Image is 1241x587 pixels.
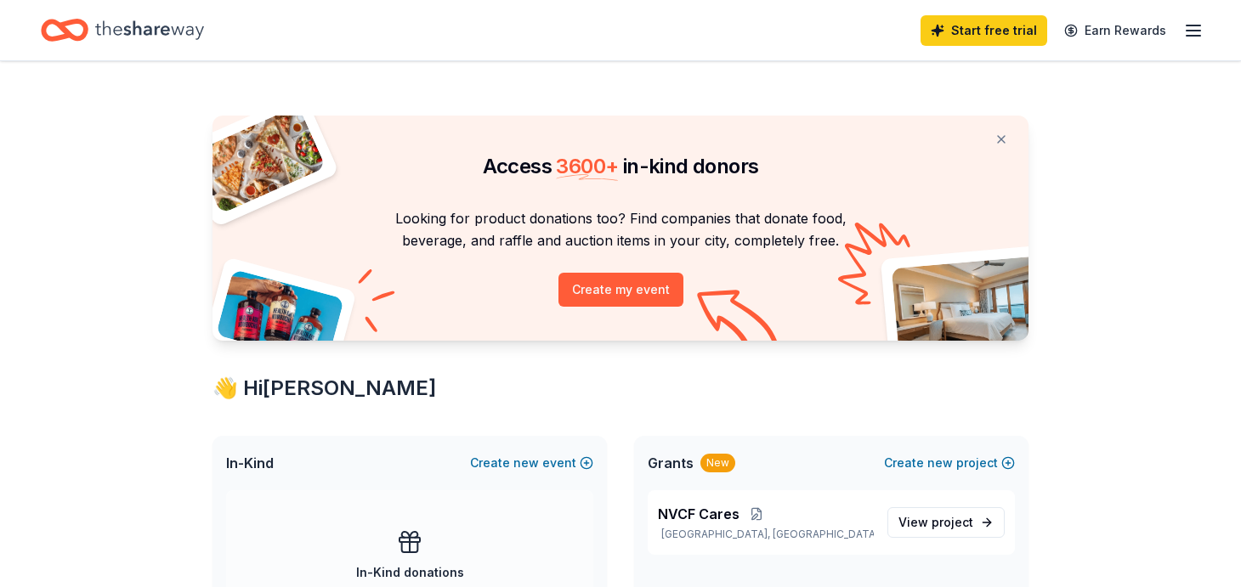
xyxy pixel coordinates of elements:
[556,154,618,178] span: 3600 +
[658,528,874,541] p: [GEOGRAPHIC_DATA], [GEOGRAPHIC_DATA]
[697,290,782,353] img: Curvy arrow
[932,515,973,529] span: project
[921,15,1047,46] a: Start free trial
[356,562,464,583] div: In-Kind donations
[1054,15,1176,46] a: Earn Rewards
[558,273,683,307] button: Create my event
[884,453,1015,473] button: Createnewproject
[233,207,1008,252] p: Looking for product donations too? Find companies that donate food, beverage, and raffle and auct...
[470,453,593,473] button: Createnewevent
[927,453,953,473] span: new
[212,375,1028,402] div: 👋 Hi [PERSON_NAME]
[226,453,274,473] span: In-Kind
[513,453,539,473] span: new
[483,154,759,178] span: Access in-kind donors
[700,454,735,472] div: New
[194,105,326,214] img: Pizza
[41,10,204,50] a: Home
[658,504,739,524] span: NVCF Cares
[648,453,694,473] span: Grants
[887,507,1005,538] a: View project
[898,512,973,533] span: View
